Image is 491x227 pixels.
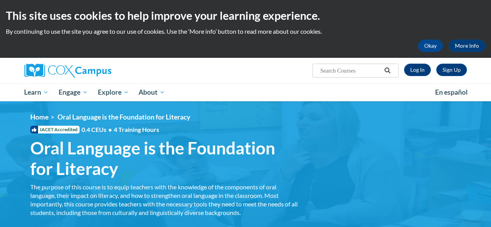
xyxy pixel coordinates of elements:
[19,83,54,101] a: Learn
[382,66,393,75] button: Search
[418,40,443,52] button: Okay
[19,83,473,101] div: Main menu
[6,8,485,23] h2: This site uses cookies to help improve your learning experience.
[108,126,112,133] span: •
[57,113,190,121] span: Oral Language is the Foundation for Literacy
[134,83,170,101] a: About
[24,64,164,78] a: Cox Campus
[93,83,134,101] a: Explore
[59,88,88,97] span: Engage
[460,196,485,221] iframe: Button to launch messaging window
[449,40,485,52] a: More Info
[30,113,49,121] a: Home
[435,88,468,96] span: En español
[319,66,382,75] input: Search Courses
[98,88,129,97] span: Explore
[430,84,473,101] a: En español
[114,126,159,133] span: 4 Training Hours
[6,27,485,36] p: By continuing to use the site you agree to our use of cookies. Use the ‘More info’ button to read...
[24,88,49,97] span: Learn
[404,64,431,76] a: Log In
[30,183,298,217] div: The purpose of this course is to equip teachers with the knowledge of the components of oral lang...
[30,138,298,179] span: Oral Language is the Foundation for Literacy
[139,88,165,97] span: About
[436,64,467,76] a: Register
[30,126,80,133] span: IACET Accredited
[82,125,159,134] span: 0.4 CEUs
[24,64,111,78] img: Cox Campus
[54,83,93,101] a: Engage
